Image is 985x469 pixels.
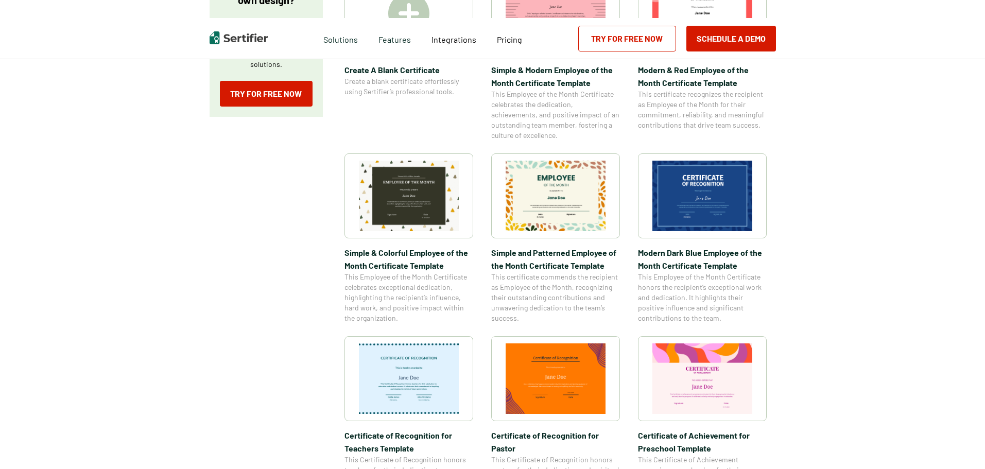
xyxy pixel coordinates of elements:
span: This Employee of the Month Certificate celebrates exceptional dedication, highlighting the recipi... [344,272,473,323]
span: Create A Blank Certificate [344,63,473,76]
a: Simple and Patterned Employee of the Month Certificate TemplateSimple and Patterned Employee of t... [491,153,620,323]
a: Try for Free Now [220,81,313,107]
span: This certificate commends the recipient as Employee of the Month, recognizing their outstanding c... [491,272,620,323]
span: Simple & Modern Employee of the Month Certificate Template [491,63,620,89]
span: Integrations [431,34,476,44]
img: Modern Dark Blue Employee of the Month Certificate Template [652,161,752,231]
a: Modern Dark Blue Employee of the Month Certificate TemplateModern Dark Blue Employee of the Month... [638,153,767,323]
iframe: Chat Widget [934,420,985,469]
img: Certificate of Recognition for Teachers Template [359,343,459,414]
span: Pricing [497,34,522,44]
a: Simple & Colorful Employee of the Month Certificate TemplateSimple & Colorful Employee of the Mon... [344,153,473,323]
span: Certificate of Recognition for Teachers Template [344,429,473,455]
a: Pricing [497,32,522,45]
span: Modern & Red Employee of the Month Certificate Template [638,63,767,89]
a: Integrations [431,32,476,45]
img: Certificate of Achievement for Preschool Template [652,343,752,414]
span: Certificate of Recognition for Pastor [491,429,620,455]
img: Certificate of Recognition for Pastor [506,343,606,414]
span: Features [378,32,411,45]
span: Certificate of Achievement for Preschool Template [638,429,767,455]
span: Simple & Colorful Employee of the Month Certificate Template [344,246,473,272]
img: Simple & Colorful Employee of the Month Certificate Template [359,161,459,231]
img: Sertifier | Digital Credentialing Platform [210,31,268,44]
img: Simple and Patterned Employee of the Month Certificate Template [506,161,606,231]
span: Modern Dark Blue Employee of the Month Certificate Template [638,246,767,272]
a: Try for Free Now [578,26,676,51]
span: Create a blank certificate effortlessly using Sertifier’s professional tools. [344,76,473,97]
span: This Employee of the Month Certificate celebrates the dedication, achievements, and positive impa... [491,89,620,141]
span: This certificate recognizes the recipient as Employee of the Month for their commitment, reliabil... [638,89,767,130]
span: Simple and Patterned Employee of the Month Certificate Template [491,246,620,272]
span: Solutions [323,32,358,45]
span: This Employee of the Month Certificate honors the recipient’s exceptional work and dedication. It... [638,272,767,323]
